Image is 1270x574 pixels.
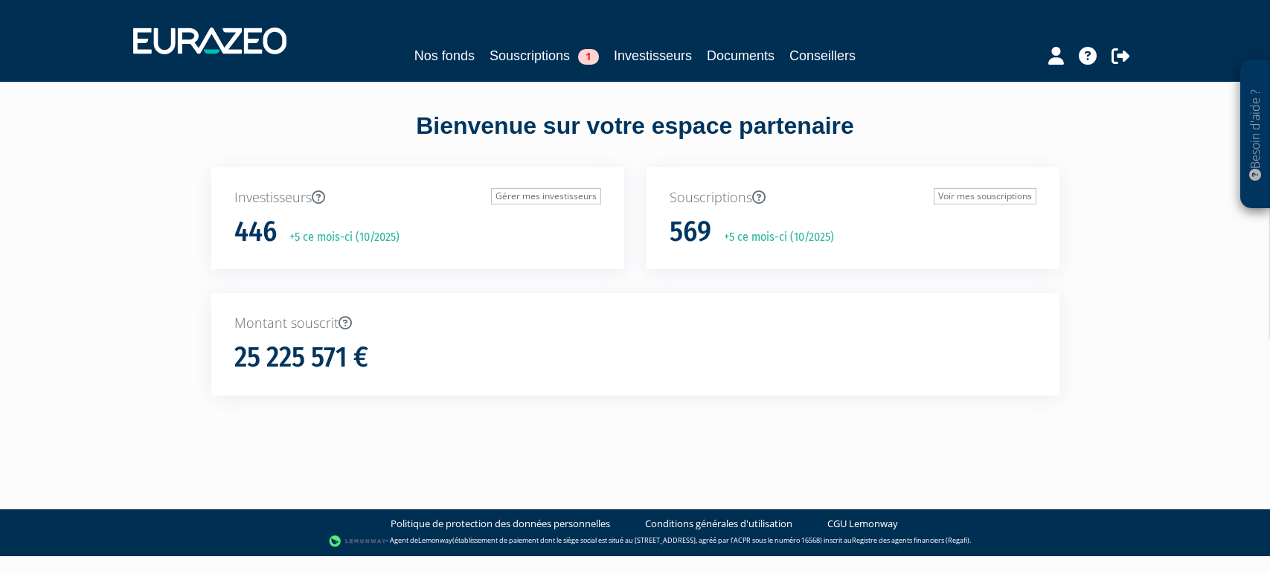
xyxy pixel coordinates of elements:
[670,188,1036,207] p: Souscriptions
[713,229,834,246] p: +5 ce mois-ci (10/2025)
[491,188,601,204] a: Gérer mes investisseurs
[234,216,277,248] h1: 446
[418,535,452,545] a: Lemonway
[789,45,856,66] a: Conseillers
[133,28,286,54] img: 1732889491-logotype_eurazeo_blanc_rvb.png
[15,534,1255,549] div: - Agent de (établissement de paiement dont le siège social est situé au [STREET_ADDRESS], agréé p...
[200,109,1071,167] div: Bienvenue sur votre espace partenaire
[279,229,400,246] p: +5 ce mois-ci (10/2025)
[707,45,774,66] a: Documents
[414,45,475,66] a: Nos fonds
[490,45,599,66] a: Souscriptions1
[827,517,898,531] a: CGU Lemonway
[234,314,1036,333] p: Montant souscrit
[645,517,792,531] a: Conditions générales d'utilisation
[934,188,1036,204] a: Voir mes souscriptions
[670,216,711,248] h1: 569
[234,188,601,207] p: Investisseurs
[578,49,599,65] span: 1
[1247,68,1264,201] p: Besoin d'aide ?
[852,535,969,545] a: Registre des agents financiers (Regafi)
[234,342,368,373] h1: 25 225 571 €
[614,45,692,66] a: Investisseurs
[391,517,610,531] a: Politique de protection des données personnelles
[329,534,386,549] img: logo-lemonway.png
